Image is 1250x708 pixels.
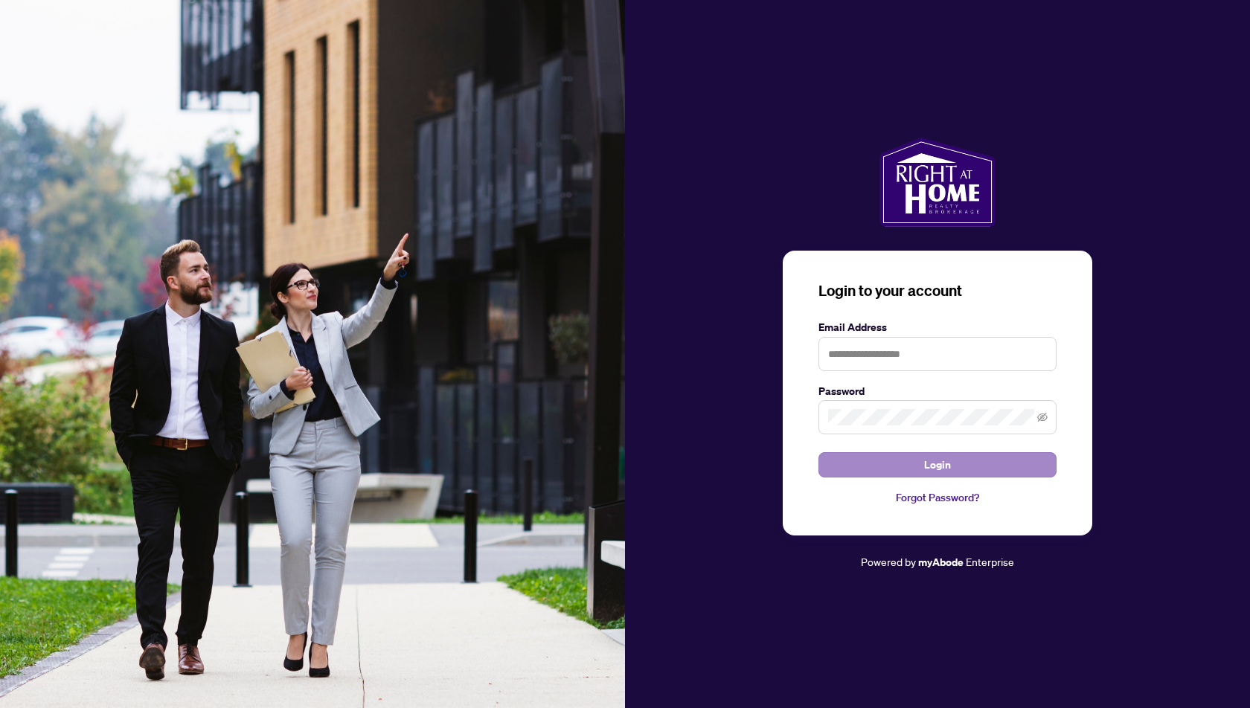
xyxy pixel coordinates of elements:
h3: Login to your account [818,280,1057,301]
label: Password [818,383,1057,399]
a: myAbode [918,554,964,570]
img: ma-logo [879,138,995,227]
button: Login [818,452,1057,477]
a: Forgot Password? [818,489,1057,506]
label: Email Address [818,319,1057,335]
span: Powered by [861,555,916,568]
span: Login [924,453,951,477]
span: Enterprise [966,555,1014,568]
span: eye-invisible [1037,412,1048,422]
